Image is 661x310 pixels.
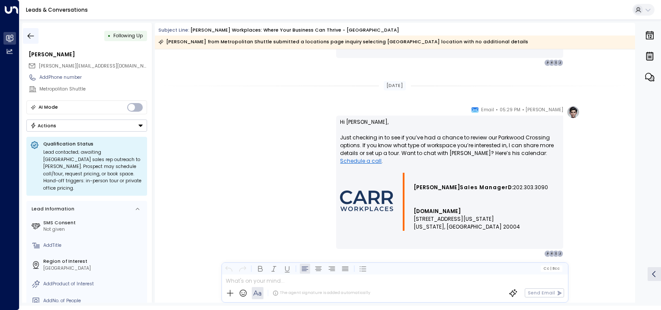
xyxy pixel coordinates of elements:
[43,258,144,265] label: Region of Interest
[414,184,460,191] span: [PERSON_NAME]
[414,207,461,215] a: [DOMAIN_NAME]
[549,250,555,257] div: 4
[108,30,111,42] div: •
[567,106,580,119] img: profile-logo.png
[552,59,559,66] div: S
[29,206,74,213] div: Lead Information
[522,106,524,114] span: •
[43,297,144,304] div: AddNo. of People
[550,266,551,271] span: |
[43,281,144,287] div: AddProduct of Interest
[552,250,559,257] div: S
[541,265,562,271] button: Cc|Bcc
[43,242,144,249] div: AddTitle
[557,250,564,257] div: J
[273,290,370,296] div: The agent signature is added automatically
[500,106,520,114] span: 05:29 PM
[544,59,551,66] div: A
[26,6,88,13] a: Leads & Conversations
[384,81,406,90] div: [DATE]
[39,74,147,81] div: AddPhone number
[340,118,559,173] p: Hi [PERSON_NAME], Just checking in to see if you’ve had a chance to review our Parkwood Crossing ...
[340,157,382,165] a: Schedule a call
[190,27,399,34] div: [PERSON_NAME] Workplaces: Where Your Business Can Thrive - [GEOGRAPHIC_DATA]
[30,123,57,129] div: Actions
[158,38,528,46] div: [PERSON_NAME] from Metropolitan Shuttle submitted a locations page inquiry selecting [GEOGRAPHIC_...
[39,103,58,112] div: AI Mode
[237,263,247,274] button: Redo
[39,63,147,70] span: jackie@metropolitanshuttle.com
[39,63,155,69] span: [PERSON_NAME][EMAIL_ADDRESS][DOMAIN_NAME]
[340,191,393,211] img: AIorK4wmdUJwxG-Ohli4_RqUq38BnJAHKKEYH_xSlvu27wjOc-0oQwkM4SVe9z6dKjMHFqNbWJnNn1sJRSAT
[543,266,560,271] span: Cc Bcc
[414,215,520,231] span: [STREET_ADDRESS][US_STATE] [US_STATE], [GEOGRAPHIC_DATA] 20004
[549,59,555,66] div: 4
[113,32,143,39] span: Following Up
[340,173,559,231] div: Signature
[43,141,143,147] p: Qualification Status
[26,119,147,132] button: Actions
[39,86,147,93] div: Metropolitan Shuttle
[43,265,144,272] div: [GEOGRAPHIC_DATA]
[158,27,189,33] span: Subject Line:
[481,106,494,114] span: Email
[526,106,563,114] span: [PERSON_NAME]
[26,119,147,132] div: Button group with a nested menu
[224,263,234,274] button: Undo
[557,59,564,66] div: J
[460,184,508,191] span: Sales Manager
[29,51,147,58] div: [PERSON_NAME]
[43,226,144,233] div: Not given
[544,250,551,257] div: A
[508,184,513,191] span: D:
[513,184,548,191] span: 202.303.3090
[496,106,498,114] span: •
[43,149,143,192] div: Lead contacted; awaiting [GEOGRAPHIC_DATA] sales rep outreach to [PERSON_NAME]. Prospect may sche...
[43,220,144,226] label: SMS Consent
